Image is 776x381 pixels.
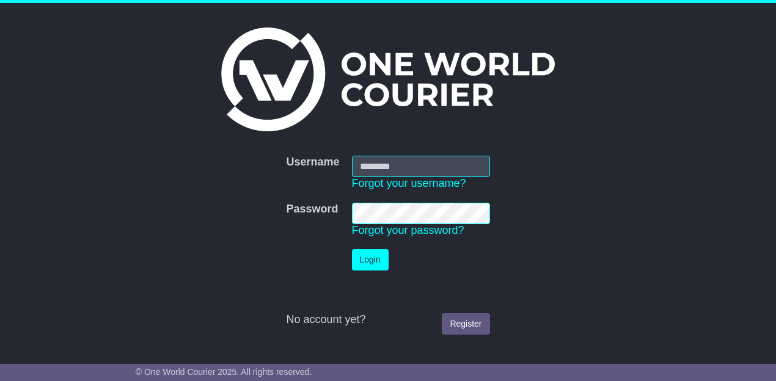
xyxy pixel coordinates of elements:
[352,177,466,189] a: Forgot your username?
[286,203,338,216] label: Password
[136,367,312,377] span: © One World Courier 2025. All rights reserved.
[286,313,489,327] div: No account yet?
[442,313,489,335] a: Register
[286,156,339,169] label: Username
[352,249,389,270] button: Login
[352,224,464,236] a: Forgot your password?
[221,27,555,131] img: One World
